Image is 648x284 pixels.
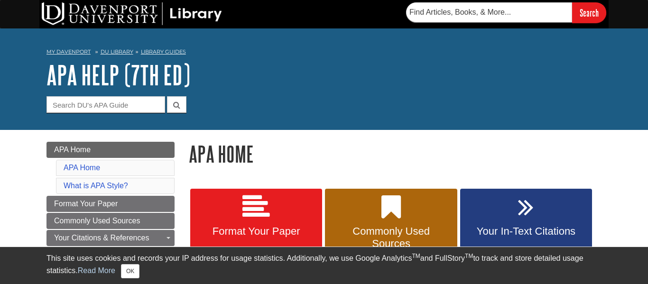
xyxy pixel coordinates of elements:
[46,142,175,158] a: APA Home
[54,146,91,154] span: APA Home
[121,264,139,278] button: Close
[46,196,175,212] a: Format Your Paper
[54,200,118,208] span: Format Your Paper
[46,46,602,61] nav: breadcrumb
[412,253,420,259] sup: TM
[54,217,140,225] span: Commonly Used Sources
[42,2,222,25] img: DU Library
[46,96,165,113] input: Search DU's APA Guide
[46,213,175,229] a: Commonly Used Sources
[406,2,606,23] form: Searches DU Library's articles, books, and more
[46,60,190,90] a: APA Help (7th Ed)
[54,234,149,242] span: Your Citations & References
[64,164,100,172] a: APA Home
[141,48,186,55] a: Library Guides
[467,225,585,238] span: Your In-Text Citations
[101,48,133,55] a: DU Library
[460,189,592,260] a: Your In-Text Citations
[46,253,602,278] div: This site uses cookies and records your IP address for usage statistics. Additionally, we use Goo...
[46,230,175,246] a: Your Citations & References
[406,2,572,22] input: Find Articles, Books, & More...
[189,142,602,166] h1: APA Home
[197,225,315,238] span: Format Your Paper
[64,182,128,190] a: What is APA Style?
[78,266,115,275] a: Read More
[46,48,91,56] a: My Davenport
[325,189,457,260] a: Commonly Used Sources
[465,253,473,259] sup: TM
[572,2,606,23] input: Search
[190,189,322,260] a: Format Your Paper
[332,225,450,250] span: Commonly Used Sources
